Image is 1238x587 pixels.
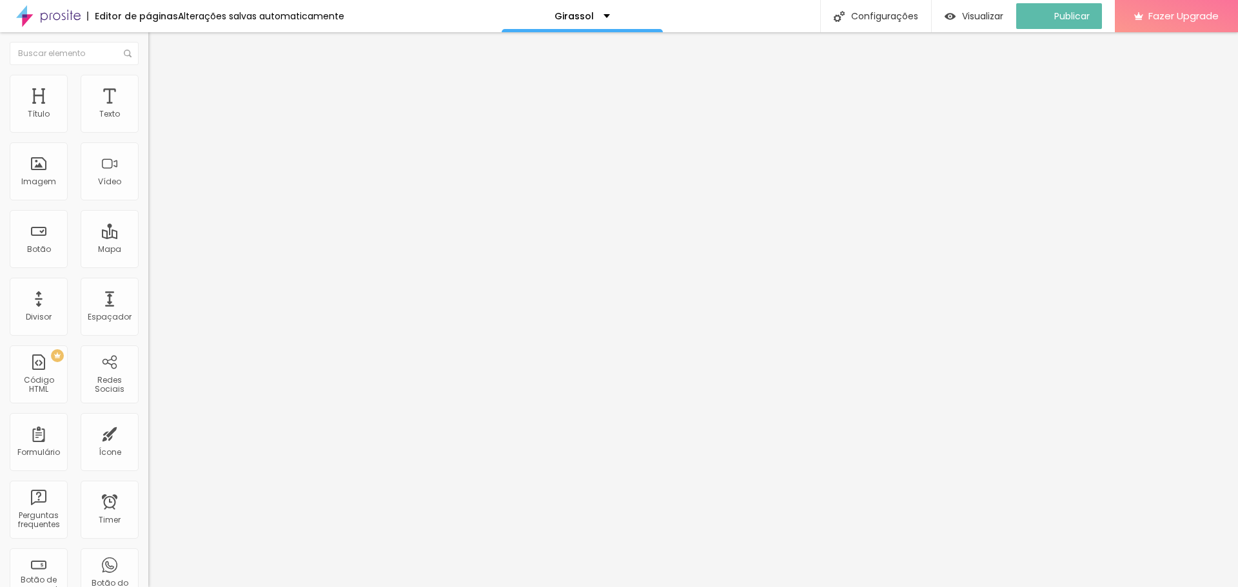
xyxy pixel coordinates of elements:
img: Icone [834,11,845,22]
span: Visualizar [962,11,1003,21]
div: Redes Sociais [84,376,135,394]
div: Perguntas frequentes [13,511,64,530]
div: Espaçador [88,313,132,322]
button: Publicar [1016,3,1102,29]
div: Botão [27,245,51,254]
div: Texto [99,110,120,119]
input: Buscar elemento [10,42,139,65]
span: Fazer Upgrade [1148,10,1219,21]
p: Girassol [555,12,594,21]
img: Icone [124,50,132,57]
div: Editor de páginas [87,12,178,21]
div: Divisor [26,313,52,322]
div: Mapa [98,245,121,254]
div: Timer [99,515,121,524]
div: Formulário [17,448,60,457]
div: Código HTML [13,376,64,394]
div: Título [28,110,50,119]
img: view-1.svg [945,11,956,22]
iframe: Editor [148,32,1238,587]
div: Vídeo [98,177,121,186]
button: Visualizar [932,3,1016,29]
div: Alterações salvas automaticamente [178,12,344,21]
span: Publicar [1054,11,1090,21]
div: Imagem [21,177,56,186]
div: Ícone [99,448,121,457]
